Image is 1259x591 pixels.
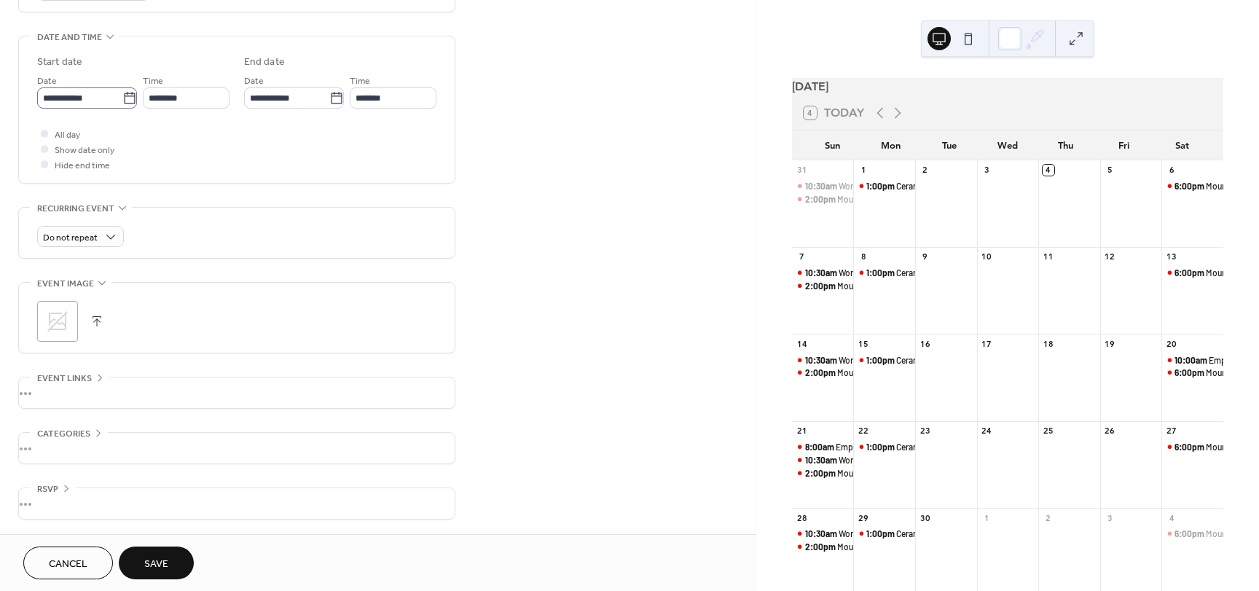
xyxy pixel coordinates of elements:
[796,165,807,176] div: 31
[866,354,896,367] span: 1:00pm
[23,547,113,579] a: Cancel
[1174,180,1206,192] span: 6:00pm
[792,354,854,367] div: Worship Memorial UMC
[792,441,854,453] div: Empty Bowls Cafe
[143,74,163,89] span: Time
[866,441,896,453] span: 1:00pm
[836,441,903,453] div: Empty Bowls Cafe
[853,528,915,540] div: Ceramics
[919,165,930,176] div: 2
[805,180,839,192] span: 10:30am
[837,367,949,379] div: Mountain of the Lord Worship
[839,354,925,367] div: Worship Memorial UMC
[1161,267,1223,279] div: Mountain of the Lord Church
[1174,441,1206,453] span: 6:00pm
[792,280,854,292] div: Mountain of the Lord Worship
[144,557,168,572] span: Save
[796,512,807,523] div: 28
[1105,426,1115,437] div: 26
[858,251,868,262] div: 8
[19,433,455,463] div: •••
[244,55,285,70] div: End date
[896,354,931,367] div: Ceramics
[805,541,837,553] span: 2:00pm
[981,165,992,176] div: 3
[37,55,82,70] div: Start date
[55,158,110,173] span: Hide end time
[1043,512,1054,523] div: 2
[858,426,868,437] div: 22
[1174,528,1206,540] span: 6:00pm
[792,454,854,466] div: Worship Memorial UMC
[1105,165,1115,176] div: 5
[119,547,194,579] button: Save
[837,193,949,206] div: Mountain of the Lord Worship
[244,74,264,89] span: Date
[1105,338,1115,349] div: 19
[1095,131,1153,160] div: Fri
[853,180,915,192] div: Ceramics
[1166,512,1177,523] div: 4
[805,193,837,206] span: 2:00pm
[853,267,915,279] div: Ceramics
[837,541,949,553] div: Mountain of the Lord Worship
[919,338,930,349] div: 16
[853,354,915,367] div: Ceramics
[1166,165,1177,176] div: 6
[919,426,930,437] div: 23
[37,482,58,497] span: RSVP
[837,467,949,480] div: Mountain of the Lord Worship
[858,338,868,349] div: 15
[805,454,839,466] span: 10:30am
[792,193,854,206] div: Mountain of the Lord Worship
[49,557,87,572] span: Cancel
[792,78,1223,95] div: [DATE]
[792,528,854,540] div: Worship Memorial UMC
[839,267,925,279] div: Worship Memorial UMC
[1105,512,1115,523] div: 3
[1161,528,1223,540] div: Mountain of the Lord Church
[981,338,992,349] div: 17
[866,267,896,279] span: 1:00pm
[862,131,920,160] div: Mon
[896,180,931,192] div: Ceramics
[37,201,114,216] span: Recurring event
[1043,338,1054,349] div: 18
[37,74,57,89] span: Date
[896,528,931,540] div: Ceramics
[1105,251,1115,262] div: 12
[19,377,455,408] div: •••
[1043,251,1054,262] div: 11
[919,512,930,523] div: 30
[1174,354,1209,367] span: 10:00am
[1166,338,1177,349] div: 20
[805,267,839,279] span: 10:30am
[805,280,837,292] span: 2:00pm
[805,467,837,480] span: 2:00pm
[1043,165,1054,176] div: 4
[896,267,931,279] div: Ceramics
[981,251,992,262] div: 10
[839,528,925,540] div: Worship Memorial UMC
[919,251,930,262] div: 9
[981,426,992,437] div: 24
[37,30,102,45] span: Date and time
[1161,180,1223,192] div: Mountain of the Lord Church
[1174,267,1206,279] span: 6:00pm
[796,426,807,437] div: 21
[1037,131,1095,160] div: Thu
[978,131,1037,160] div: Wed
[920,131,978,160] div: Tue
[350,74,370,89] span: Time
[837,280,949,292] div: Mountain of the Lord Worship
[792,180,854,192] div: Worship Memorial UMC
[792,467,854,480] div: Mountain of the Lord Worship
[981,512,992,523] div: 1
[896,441,931,453] div: Ceramics
[853,441,915,453] div: Ceramics
[796,251,807,262] div: 7
[792,367,854,379] div: Mountain of the Lord Worship
[55,128,80,143] span: All day
[1174,367,1206,379] span: 6:00pm
[796,338,807,349] div: 14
